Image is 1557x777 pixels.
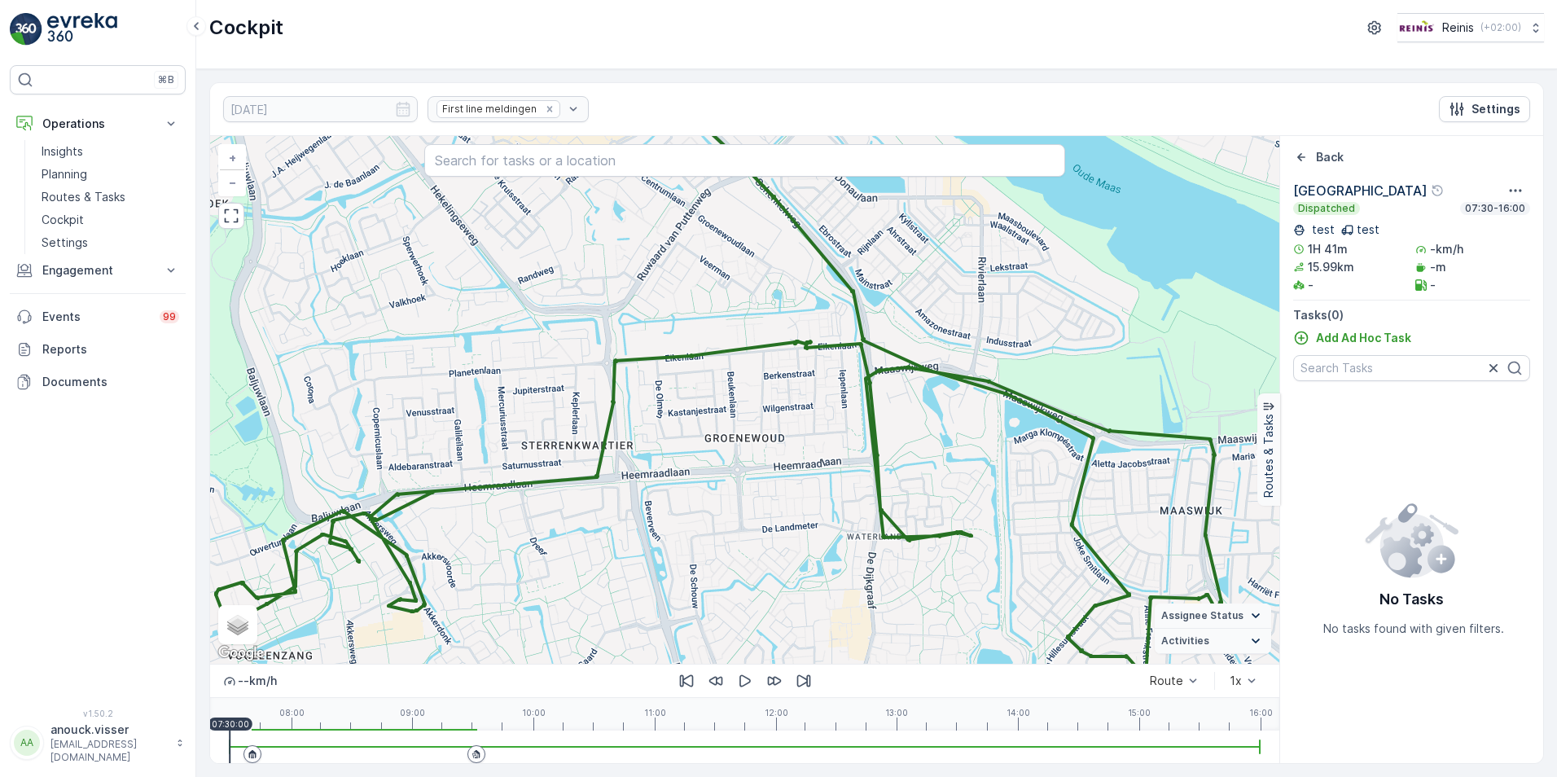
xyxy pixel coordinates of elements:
img: logo [10,13,42,46]
img: config error [1364,500,1459,578]
p: 99 [163,310,176,323]
p: -km/h [1430,241,1463,257]
span: + [229,151,236,165]
p: Settings [42,235,88,251]
p: 16:00 [1249,708,1273,718]
p: test [1357,222,1379,238]
p: Planning [42,166,87,182]
p: ⌘B [158,73,174,86]
a: Routes & Tasks [35,186,186,209]
a: Settings [35,231,186,254]
a: Insights [35,140,186,163]
p: Routes & Tasks [1261,415,1277,498]
p: Operations [42,116,153,132]
button: AAanouck.visser[EMAIL_ADDRESS][DOMAIN_NAME] [10,722,186,764]
p: 15.99km [1308,259,1354,275]
p: Insights [42,143,83,160]
p: Cockpit [42,212,84,228]
button: Settings [1439,96,1530,122]
div: Route [1150,674,1183,687]
img: Google [214,643,268,664]
a: Add Ad Hoc Task [1293,330,1411,346]
p: ( +02:00 ) [1480,21,1521,34]
input: Search Tasks [1293,355,1530,381]
p: 07:30:00 [212,719,249,729]
span: Assignee Status [1161,609,1243,622]
p: - [1308,277,1314,293]
input: Search for tasks or a location [424,144,1066,177]
p: Add Ad Hoc Task [1316,330,1411,346]
p: No Tasks [1379,588,1444,611]
a: Open this area in Google Maps (opens a new window) [214,643,268,664]
p: Reinis [1442,20,1474,36]
p: - [1430,277,1436,293]
input: dd/mm/yyyy [223,96,418,122]
button: Operations [10,108,186,140]
p: 14:00 [1007,708,1030,718]
a: Layers [220,607,256,643]
p: 11:00 [644,708,666,718]
span: − [229,175,237,189]
p: anouck.visser [50,722,168,738]
p: Routes & Tasks [42,189,125,205]
p: No tasks found with given filters. [1323,621,1504,637]
div: AA [14,730,40,756]
a: Documents [10,366,186,398]
p: 15:00 [1128,708,1151,718]
p: Cockpit [209,15,283,41]
summary: Assignee Status [1155,604,1271,629]
p: 08:00 [279,708,305,718]
p: test [1309,222,1335,238]
summary: Activities [1155,629,1271,654]
a: Reports [10,333,186,366]
p: Documents [42,374,179,390]
p: 10:00 [522,708,546,718]
p: 1H 41m [1308,241,1348,257]
a: Back [1293,149,1344,165]
img: Reinis-Logo-Vrijstaand_Tekengebied-1-copy2_aBO4n7j.png [1397,19,1436,37]
button: Engagement [10,254,186,287]
p: Back [1316,149,1344,165]
p: Dispatched [1296,202,1357,215]
img: logo_light-DOdMpM7g.png [47,13,117,46]
a: Zoom Out [220,170,244,195]
p: [EMAIL_ADDRESS][DOMAIN_NAME] [50,738,168,764]
p: -- km/h [238,673,277,689]
a: Events99 [10,301,186,333]
p: Engagement [42,262,153,279]
a: Planning [35,163,186,186]
p: Reports [42,341,179,358]
p: 13:00 [885,708,908,718]
div: 1x [1230,674,1242,687]
p: Tasks ( 0 ) [1293,307,1530,323]
p: 09:00 [400,708,425,718]
a: Cockpit [35,209,186,231]
div: Help Tooltip Icon [1431,184,1444,197]
p: Events [42,309,150,325]
a: Zoom In [220,146,244,170]
span: v 1.50.2 [10,709,186,718]
p: 07:30-16:00 [1463,202,1527,215]
span: Activities [1161,634,1209,647]
button: Reinis(+02:00) [1397,13,1544,42]
p: -m [1430,259,1446,275]
p: [GEOGRAPHIC_DATA] [1293,181,1428,200]
p: 12:00 [765,708,788,718]
p: Settings [1471,101,1520,117]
